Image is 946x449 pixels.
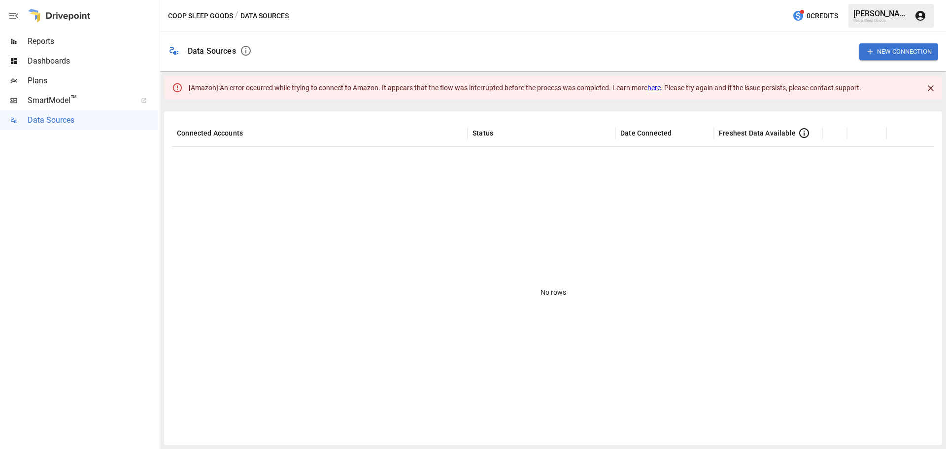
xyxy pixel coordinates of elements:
text: An error occurred while trying to connect to Amazon. It appears that the flow was interrupted bef... [220,84,861,92]
button: Sort [494,126,508,140]
div: / [235,10,238,22]
div: [PERSON_NAME] [853,9,909,18]
button: Sort [244,126,258,140]
div: No rows [172,147,934,437]
span: Reports [28,35,158,47]
span: 0 Credits [807,10,838,22]
span: Plans [28,75,158,87]
button: Coop Sleep Goods [168,10,233,22]
span: Dashboards [28,55,158,67]
div: Coop Sleep Goods [853,18,909,23]
button: Close [923,81,938,96]
span: ™ [70,93,77,105]
div: Status [473,129,493,137]
div: Connected Accounts [177,129,243,137]
div: [ Amazon ]: [189,79,861,97]
div: Date Connected [620,129,672,137]
span: Data Sources [28,114,158,126]
span: SmartModel [28,95,130,106]
div: Data Sources [188,46,236,56]
button: New Connection [859,43,938,60]
button: Sort [828,126,842,140]
button: Sort [853,126,867,140]
span: Freshest Data Available [719,128,796,138]
a: here [647,84,661,92]
button: Sort [673,126,686,140]
button: 0Credits [788,7,842,25]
